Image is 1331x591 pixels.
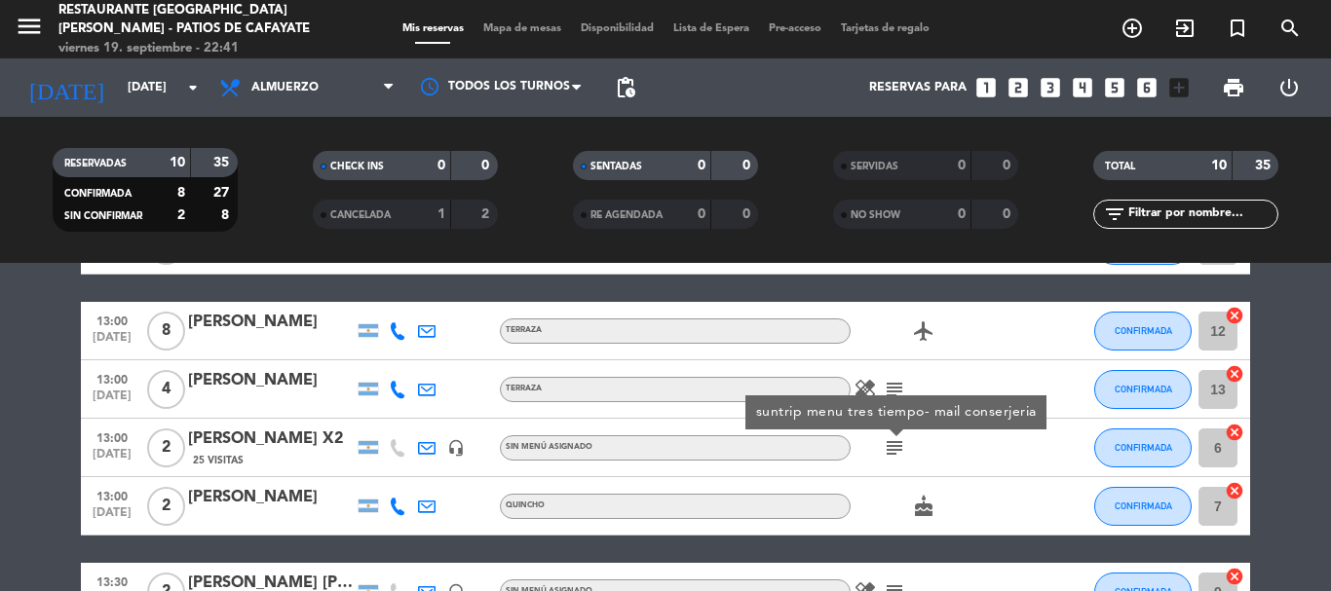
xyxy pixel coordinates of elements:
[1225,423,1244,442] i: cancel
[869,81,967,94] span: Reservas para
[147,428,185,467] span: 2
[1261,58,1316,117] div: LOG OUT
[1003,207,1014,221] strong: 0
[742,159,754,172] strong: 0
[883,378,906,401] i: subject
[88,331,136,353] span: [DATE]
[1006,75,1031,100] i: looks_two
[474,23,571,34] span: Mapa de mesas
[88,389,136,412] span: [DATE]
[251,81,319,94] span: Almuerzo
[759,23,831,34] span: Pre-acceso
[437,207,445,221] strong: 1
[221,208,233,222] strong: 8
[88,448,136,470] span: [DATE]
[1166,75,1192,100] i: add_box
[1094,428,1192,467] button: CONFIRMADA
[1115,442,1172,453] span: CONFIRMADA
[188,426,354,452] div: [PERSON_NAME] X2
[1003,159,1014,172] strong: 0
[58,39,319,58] div: viernes 19. septiembre - 22:41
[1094,370,1192,409] button: CONFIRMADA
[481,207,493,221] strong: 2
[64,159,127,168] span: RESERVADAS
[1225,567,1244,586] i: cancel
[88,309,136,331] span: 13:00
[1115,325,1172,336] span: CONFIRMADA
[958,159,966,172] strong: 0
[1102,75,1127,100] i: looks_5
[1094,312,1192,351] button: CONFIRMADA
[393,23,474,34] span: Mis reservas
[854,378,877,401] i: healing
[88,506,136,529] span: [DATE]
[831,23,939,34] span: Tarjetas de regalo
[506,385,542,392] span: Terraza
[147,370,185,409] span: 4
[88,484,136,506] span: 13:00
[1173,17,1197,40] i: exit_to_app
[1277,76,1301,99] i: power_settings_new
[664,23,759,34] span: Lista de Espera
[1038,75,1063,100] i: looks_3
[912,319,935,343] i: airplanemode_active
[1226,17,1249,40] i: turned_in_not
[64,211,142,221] span: SIN CONFIRMAR
[698,207,705,221] strong: 0
[1134,75,1160,100] i: looks_6
[15,12,44,41] i: menu
[437,159,445,172] strong: 0
[1126,203,1277,225] input: Filtrar por nombre...
[1103,203,1126,226] i: filter_list
[851,210,900,220] span: NO SHOW
[15,12,44,48] button: menu
[188,485,354,510] div: [PERSON_NAME]
[447,439,465,457] i: headset_mic
[590,162,642,171] span: SENTADAS
[1222,76,1245,99] span: print
[193,453,244,468] span: 25 Visitas
[1225,481,1244,500] i: cancel
[1121,17,1144,40] i: add_circle_outline
[506,443,592,451] span: Sin menú asignado
[506,501,545,509] span: Quincho
[958,207,966,221] strong: 0
[912,495,935,518] i: cake
[147,312,185,351] span: 8
[213,186,233,200] strong: 27
[742,207,754,221] strong: 0
[481,159,493,172] strong: 0
[1115,500,1172,511] span: CONFIRMADA
[181,76,205,99] i: arrow_drop_down
[330,210,391,220] span: CANCELADA
[1255,159,1274,172] strong: 35
[571,23,664,34] span: Disponibilidad
[851,162,898,171] span: SERVIDAS
[1105,162,1135,171] span: TOTAL
[58,1,319,39] div: Restaurante [GEOGRAPHIC_DATA][PERSON_NAME] - Patios de Cafayate
[883,436,906,460] i: subject
[88,367,136,389] span: 13:00
[330,162,384,171] span: CHECK INS
[1115,384,1172,394] span: CONFIRMADA
[1225,306,1244,325] i: cancel
[1094,487,1192,526] button: CONFIRMADA
[88,425,136,448] span: 13:00
[590,210,663,220] span: RE AGENDADA
[698,159,705,172] strong: 0
[1278,17,1302,40] i: search
[188,368,354,393] div: [PERSON_NAME]
[756,402,1037,423] div: suntrip menu tres tiempo- mail conserjeria
[614,76,637,99] span: pending_actions
[177,186,185,200] strong: 8
[64,189,132,199] span: CONFIRMADA
[15,66,118,109] i: [DATE]
[1225,364,1244,384] i: cancel
[1211,159,1227,172] strong: 10
[147,487,185,526] span: 2
[973,75,999,100] i: looks_one
[1070,75,1095,100] i: looks_4
[506,326,542,334] span: Terraza
[188,310,354,335] div: [PERSON_NAME]
[213,156,233,169] strong: 35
